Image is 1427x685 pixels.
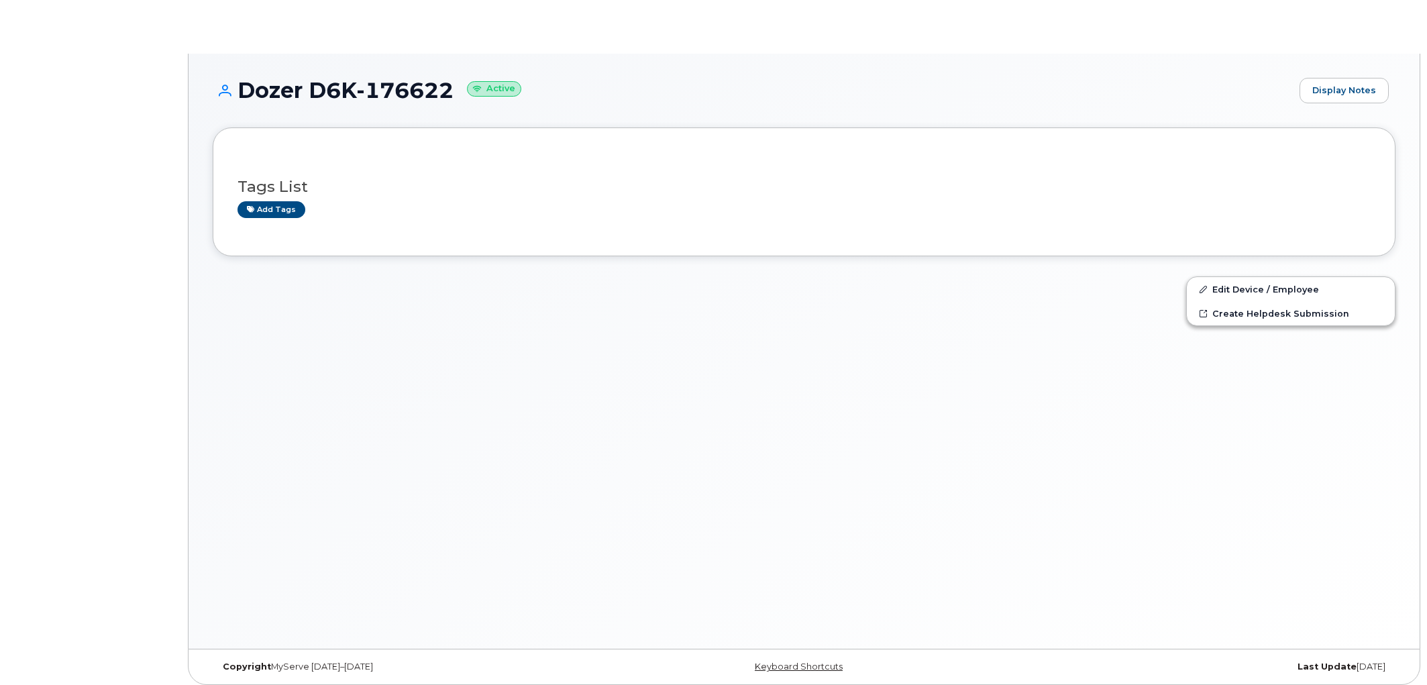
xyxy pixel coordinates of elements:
strong: Last Update [1298,662,1357,672]
h1: Dozer D6K-176622 [213,78,1293,102]
strong: Copyright [223,662,271,672]
div: [DATE] [1001,662,1395,672]
a: Keyboard Shortcuts [755,662,843,672]
a: Add tags [237,201,305,218]
div: MyServe [DATE]–[DATE] [213,662,607,672]
small: Active [467,81,521,97]
a: Create Helpdesk Submission [1187,301,1395,325]
h3: Tags List [237,178,1371,195]
a: Display Notes [1300,78,1389,103]
a: Edit Device / Employee [1187,277,1395,301]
